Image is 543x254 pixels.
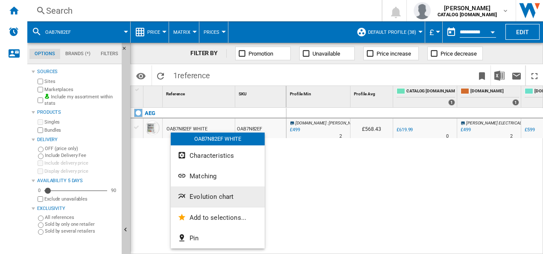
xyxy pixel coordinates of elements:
[190,214,246,222] span: Add to selections...
[190,152,234,159] span: Characteristics
[171,145,265,166] button: Characteristics
[171,207,265,228] button: Add to selections...
[190,234,199,242] span: Pin
[171,186,265,207] button: Evolution chart
[171,228,265,248] button: Pin...
[190,193,234,201] span: Evolution chart
[190,172,216,180] span: Matching
[171,166,265,186] button: Matching
[171,133,265,145] div: OAB7N82EF WHITE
